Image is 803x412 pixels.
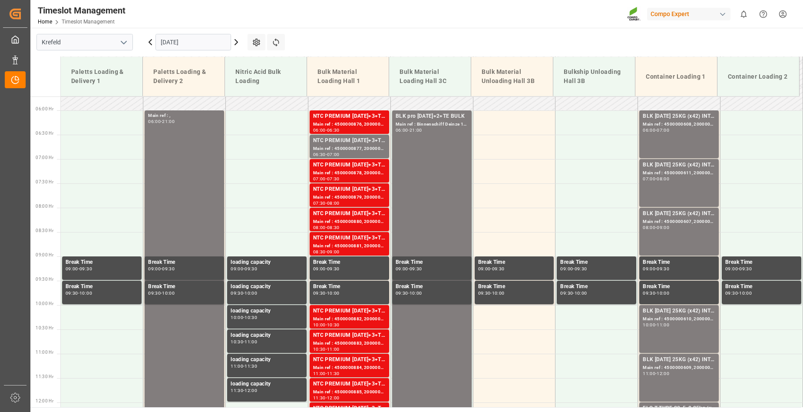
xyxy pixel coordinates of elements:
[36,204,53,209] span: 08:00 Hr
[38,4,126,17] div: Timeslot Management
[643,169,715,177] div: Main ref : 4500000611, 2000000557
[243,340,245,344] div: -
[231,291,243,295] div: 09:30
[326,323,327,327] div: -
[575,291,587,295] div: 10:00
[643,372,655,375] div: 11:00
[231,258,303,267] div: loading capacity
[655,291,657,295] div: -
[231,380,303,389] div: loading capacity
[313,243,386,250] div: Main ref : 4500000881, 2000000854
[643,161,715,169] div: BLK [DATE] 25KG (x42) INT MTO
[313,136,386,145] div: NTC PREMIUM [DATE]+3+TE BULK
[655,372,657,375] div: -
[478,291,491,295] div: 09:30
[161,267,162,271] div: -
[490,267,492,271] div: -
[627,7,641,22] img: Screenshot%202023-09-29%20at%2010.02.21.png_1712312052.png
[245,267,257,271] div: 09:30
[492,267,505,271] div: 09:30
[410,267,422,271] div: 09:30
[327,347,340,351] div: 11:00
[326,267,327,271] div: -
[313,389,386,396] div: Main ref : 4500000885, 2000000854
[642,69,710,85] div: Container Loading 1
[327,153,340,156] div: 07:00
[313,153,326,156] div: 06:30
[326,153,327,156] div: -
[231,364,243,368] div: 11:00
[643,121,715,128] div: Main ref : 4500000608, 2000000557
[313,258,386,267] div: Break Time
[724,69,792,85] div: Container Loading 2
[313,372,326,375] div: 11:00
[738,267,739,271] div: -
[36,277,53,282] span: 09:30 Hr
[492,291,505,295] div: 10:00
[243,364,245,368] div: -
[79,291,92,295] div: 10:00
[66,282,138,291] div: Break Time
[148,267,161,271] div: 09:00
[245,316,257,319] div: 10:30
[725,291,738,295] div: 09:30
[560,267,573,271] div: 09:00
[245,389,257,392] div: 12:00
[148,258,221,267] div: Break Time
[560,258,633,267] div: Break Time
[643,226,655,229] div: 08:00
[327,323,340,327] div: 10:30
[408,128,410,132] div: -
[396,258,468,267] div: Break Time
[313,218,386,226] div: Main ref : 4500000880, 2000000854
[478,267,491,271] div: 09:00
[231,356,303,364] div: loading capacity
[161,291,162,295] div: -
[243,389,245,392] div: -
[478,282,551,291] div: Break Time
[245,291,257,295] div: 10:00
[313,145,386,153] div: Main ref : 4500000877, 2000000854
[739,291,752,295] div: 10:00
[313,307,386,316] div: NTC PREMIUM [DATE]+3+TE BULK
[326,396,327,400] div: -
[36,34,133,50] input: Type to search/select
[326,128,327,132] div: -
[313,194,386,201] div: Main ref : 4500000879, 2000000854
[410,291,422,295] div: 10:00
[313,250,326,254] div: 08:30
[231,267,243,271] div: 09:00
[313,380,386,389] div: NTC PREMIUM [DATE]+3+TE BULK
[36,106,53,111] span: 06:00 Hr
[313,209,386,218] div: NTC PREMIUM [DATE]+3+TE BULK
[738,291,739,295] div: -
[326,347,327,351] div: -
[243,291,245,295] div: -
[575,267,587,271] div: 09:30
[313,201,326,205] div: 07:30
[161,120,162,123] div: -
[36,131,53,136] span: 06:30 Hr
[657,267,669,271] div: 09:30
[396,64,464,89] div: Bulk Material Loading Hall 3C
[657,291,669,295] div: 10:00
[313,323,326,327] div: 10:00
[643,218,715,226] div: Main ref : 4500000607, 2000000557
[68,64,135,89] div: Paletts Loading & Delivery 1
[231,282,303,291] div: loading capacity
[655,128,657,132] div: -
[655,323,657,327] div: -
[36,399,53,403] span: 12:00 Hr
[327,226,340,229] div: 08:30
[313,226,326,229] div: 08:00
[725,258,798,267] div: Break Time
[36,301,53,306] span: 10:00 Hr
[643,323,655,327] div: 10:00
[560,291,573,295] div: 09:30
[313,177,326,181] div: 07:00
[313,331,386,340] div: NTC PREMIUM [DATE]+3+TE BULK
[327,396,340,400] div: 12:00
[231,316,243,319] div: 10:00
[313,161,386,169] div: NTC PREMIUM [DATE]+3+TE BULK
[313,267,326,271] div: 09:00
